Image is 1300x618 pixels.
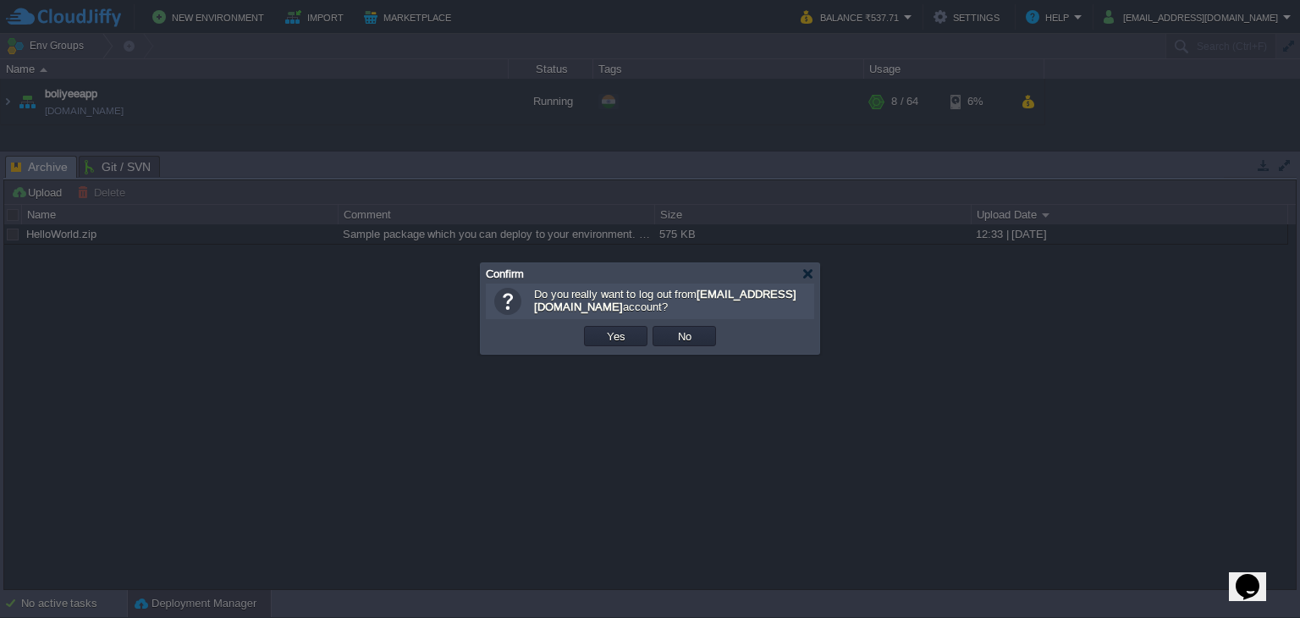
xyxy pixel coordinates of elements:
[1229,550,1283,601] iframe: chat widget
[486,268,524,280] span: Confirm
[534,288,796,313] span: Do you really want to log out from account?
[602,328,631,344] button: Yes
[534,288,796,313] b: [EMAIL_ADDRESS][DOMAIN_NAME]
[673,328,697,344] button: No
